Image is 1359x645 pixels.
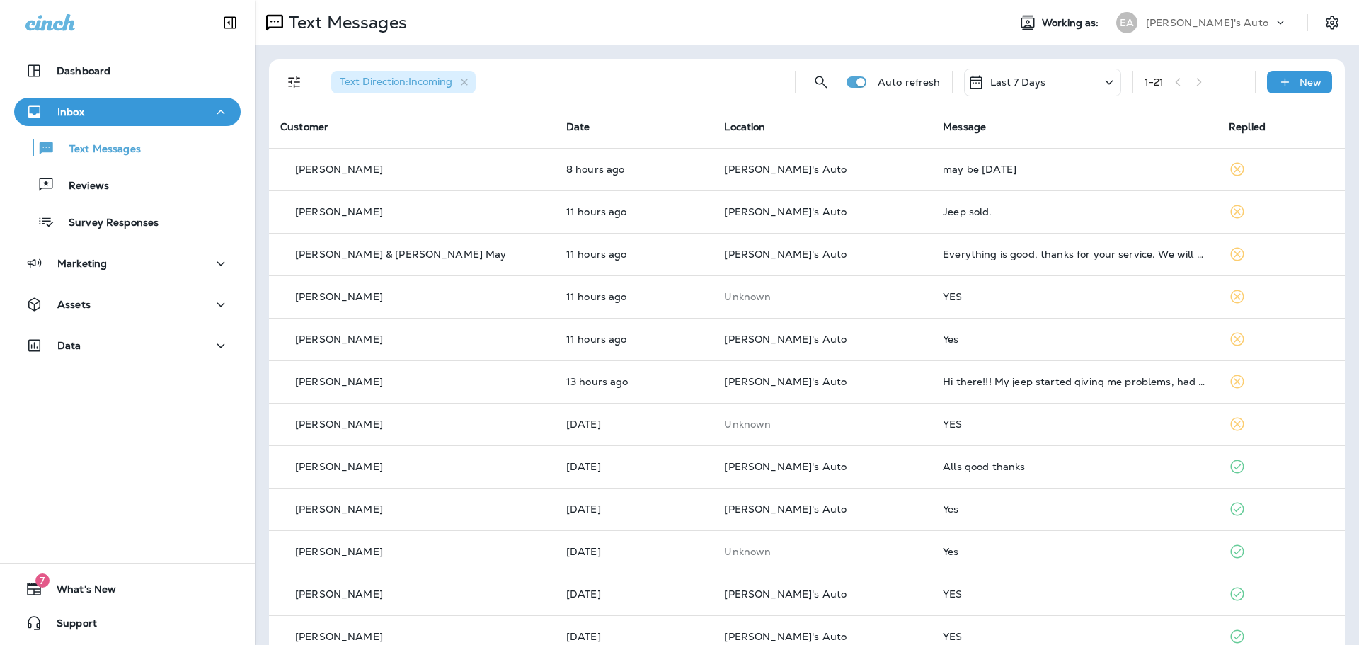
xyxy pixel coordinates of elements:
button: Dashboard [14,57,241,85]
p: Marketing [57,258,107,269]
button: Inbox [14,98,241,126]
p: Aug 12, 2025 11:20 AM [566,503,702,515]
p: Aug 13, 2025 02:37 PM [566,164,702,175]
p: [PERSON_NAME] [295,164,383,175]
span: Text Direction : Incoming [340,75,452,88]
div: Yes [943,503,1206,515]
button: Collapse Sidebar [210,8,250,37]
div: YES [943,291,1206,302]
div: Yes [943,333,1206,345]
p: Aug 11, 2025 11:19 AM [566,631,702,642]
span: [PERSON_NAME]'s Auto [724,205,847,218]
div: Everything is good, thanks for your service. We will keep you in mind if we need more work done. ... [943,249,1206,260]
p: Aug 12, 2025 03:41 PM [566,418,702,430]
span: [PERSON_NAME]'s Auto [724,503,847,515]
p: [PERSON_NAME] [295,291,383,302]
div: Alls good thanks [943,461,1206,472]
p: [PERSON_NAME] [295,333,383,345]
span: [PERSON_NAME]'s Auto [724,248,847,261]
p: Aug 13, 2025 11:18 AM [566,333,702,345]
p: Text Messages [55,143,141,156]
p: [PERSON_NAME] & [PERSON_NAME] May [295,249,507,260]
span: 7 [35,573,50,588]
span: Support [42,617,97,634]
p: [PERSON_NAME] [295,376,383,387]
span: [PERSON_NAME]'s Auto [724,630,847,643]
div: YES [943,588,1206,600]
p: [PERSON_NAME] [295,588,383,600]
span: [PERSON_NAME]'s Auto [724,333,847,346]
button: Assets [14,290,241,319]
button: 7What's New [14,575,241,603]
button: Marketing [14,249,241,278]
p: Last 7 Days [990,76,1046,88]
button: Search Messages [807,68,835,96]
span: [PERSON_NAME]'s Auto [724,163,847,176]
div: Text Direction:Incoming [331,71,476,93]
span: [PERSON_NAME]'s Auto [724,588,847,600]
p: [PERSON_NAME] [295,461,383,472]
div: Jeep sold. [943,206,1206,217]
p: Aug 13, 2025 11:58 AM [566,206,702,217]
span: Message [943,120,986,133]
p: Inbox [57,106,84,118]
span: Working as: [1042,17,1102,29]
span: Replied [1229,120,1266,133]
span: What's New [42,583,116,600]
button: Support [14,609,241,637]
p: [PERSON_NAME] [295,503,383,515]
p: Dashboard [57,65,110,76]
div: may be tomorrow [943,164,1206,175]
button: Text Messages [14,133,241,163]
button: Filters [280,68,309,96]
div: Hi there!!! My jeep started giving me problems, had a mobile tech do a diagnostic. There's issue ... [943,376,1206,387]
p: [PERSON_NAME] [295,631,383,642]
p: [PERSON_NAME]'s Auto [1146,17,1268,28]
p: This customer does not have a last location and the phone number they messaged is not assigned to... [724,291,920,302]
div: YES [943,418,1206,430]
span: [PERSON_NAME]'s Auto [724,460,847,473]
p: New [1300,76,1321,88]
p: Aug 12, 2025 11:25 AM [566,461,702,472]
p: [PERSON_NAME] [295,546,383,557]
p: [PERSON_NAME] [295,206,383,217]
p: This customer does not have a last location and the phone number they messaged is not assigned to... [724,546,920,557]
button: Settings [1319,10,1345,35]
button: Data [14,331,241,360]
div: 1 - 21 [1145,76,1164,88]
p: Aug 13, 2025 11:26 AM [566,249,702,260]
div: YES [943,631,1206,642]
p: [PERSON_NAME] [295,418,383,430]
p: Aug 11, 2025 11:52 AM [566,588,702,600]
div: EA [1116,12,1137,33]
p: Reviews [55,180,109,193]
p: Aug 12, 2025 11:16 AM [566,546,702,557]
p: Data [57,340,81,351]
button: Reviews [14,170,241,200]
p: Aug 13, 2025 11:22 AM [566,291,702,302]
p: Aug 13, 2025 09:44 AM [566,376,702,387]
span: Location [724,120,765,133]
span: [PERSON_NAME]'s Auto [724,375,847,388]
p: Text Messages [283,12,407,33]
div: Yes [943,546,1206,557]
button: Survey Responses [14,207,241,236]
p: Assets [57,299,91,310]
p: Survey Responses [55,217,159,230]
span: Date [566,120,590,133]
p: This customer does not have a last location and the phone number they messaged is not assigned to... [724,418,920,430]
span: Customer [280,120,328,133]
p: Auto refresh [878,76,941,88]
